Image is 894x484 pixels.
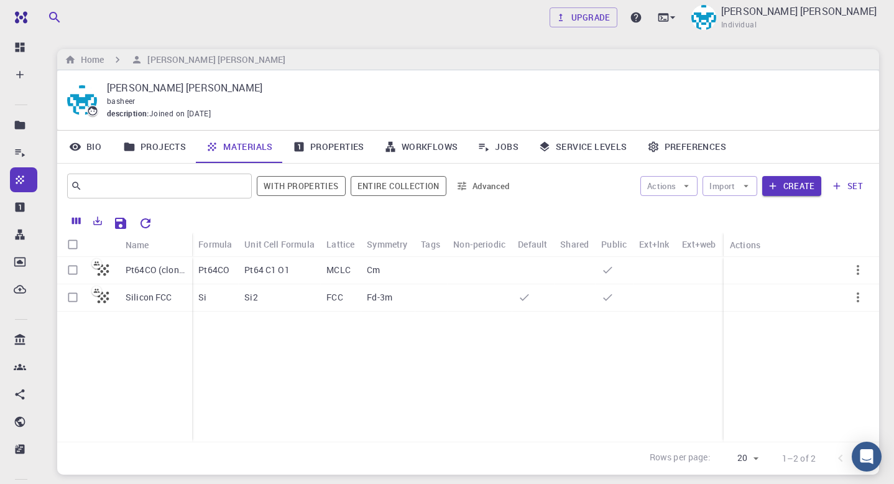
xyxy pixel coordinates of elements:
[88,233,119,257] div: Icon
[762,176,821,196] button: Create
[107,80,859,95] p: [PERSON_NAME] [PERSON_NAME]
[367,264,380,276] p: Cm
[244,264,290,276] p: Pt64 C1 O1
[238,232,320,256] div: Unit Cell Formula
[550,7,617,27] a: Upgrade
[107,108,149,120] span: description :
[361,232,415,256] div: Symmetry
[192,232,238,256] div: Formula
[468,131,528,163] a: Jobs
[244,291,257,304] p: Si2
[126,291,172,304] p: Silicon FCC
[66,211,87,231] button: Columns
[528,131,637,163] a: Service Levels
[716,449,762,467] div: 20
[676,232,723,256] div: Ext+web
[126,233,149,257] div: Name
[560,232,589,256] div: Shared
[451,176,516,196] button: Advanced
[198,264,229,276] p: Pt64CO
[691,5,716,30] img: Haythem Suliman Basheer
[453,232,505,256] div: Non-periodic
[351,176,446,196] span: Filter throughout whole library including sets (folders)
[367,291,392,304] p: Fd-3m
[595,232,633,256] div: Public
[133,211,158,236] button: Reset Explorer Settings
[351,176,446,196] button: Entire collection
[149,108,211,120] span: Joined on [DATE]
[721,19,757,31] span: Individual
[721,4,877,19] p: [PERSON_NAME] [PERSON_NAME]
[650,451,711,465] p: Rows per page:
[198,232,232,256] div: Formula
[782,452,816,465] p: 1–2 of 2
[10,11,27,24] img: logo
[76,53,104,67] h6: Home
[142,53,285,67] h6: [PERSON_NAME] [PERSON_NAME]
[730,233,760,257] div: Actions
[415,232,447,256] div: Tags
[518,232,547,256] div: Default
[601,232,627,256] div: Public
[87,211,108,231] button: Export
[640,176,698,196] button: Actions
[703,176,757,196] button: Import
[283,131,374,163] a: Properties
[639,232,669,256] div: Ext+lnk
[447,232,512,256] div: Non-periodic
[320,232,361,256] div: Lattice
[633,232,676,256] div: Ext+lnk
[512,232,554,256] div: Default
[367,232,407,256] div: Symmetry
[126,264,186,276] p: Pt64CO (clone)
[108,211,133,236] button: Save Explorer Settings
[724,233,879,257] div: Actions
[326,291,343,304] p: FCC
[196,131,283,163] a: Materials
[257,176,346,196] button: With properties
[57,131,113,163] a: Bio
[554,232,595,256] div: Shared
[113,131,196,163] a: Projects
[637,131,736,163] a: Preferences
[119,233,192,257] div: Name
[852,442,882,472] div: Open Intercom Messenger
[198,291,206,304] p: Si
[826,176,869,196] button: set
[107,96,136,106] span: basheer
[682,232,716,256] div: Ext+web
[421,232,440,256] div: Tags
[244,232,315,256] div: Unit Cell Formula
[62,53,288,67] nav: breadcrumb
[257,176,346,196] span: Show only materials with calculated properties
[374,131,468,163] a: Workflows
[326,264,351,276] p: MCLC
[326,232,354,256] div: Lattice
